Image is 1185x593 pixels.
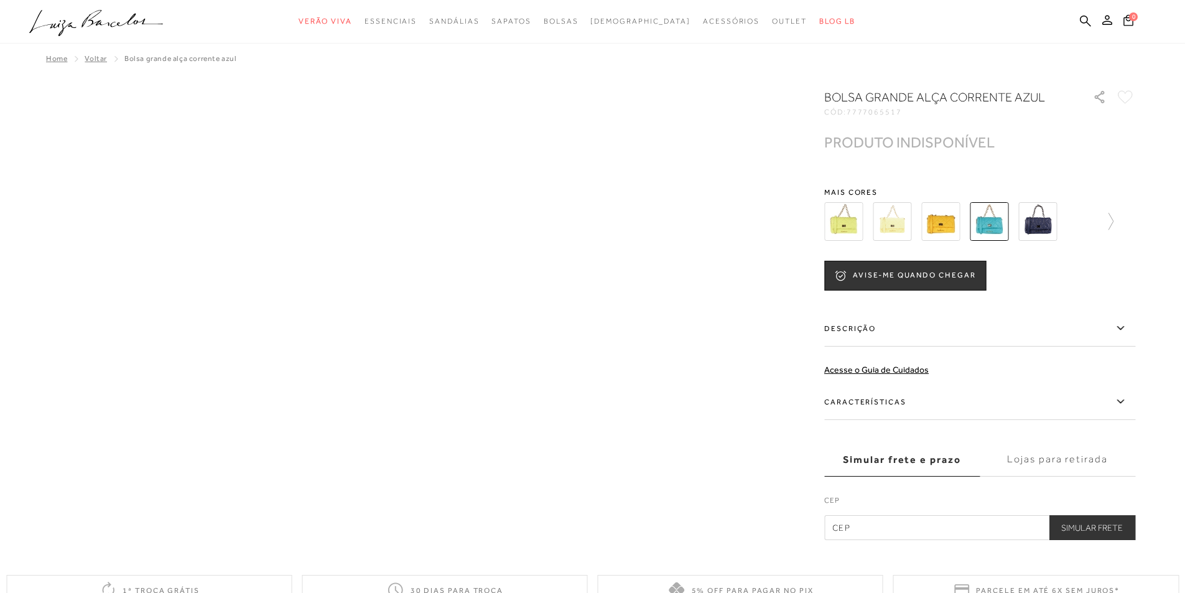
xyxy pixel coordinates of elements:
[824,443,980,477] label: Simular frete e prazo
[970,202,1008,241] img: BOLSA GRANDE ALÇA CORRENTE AZUL
[299,17,352,26] span: Verão Viva
[873,202,911,241] img: BOLSA GRANDE ALÇA CORRENTE AMARELA
[824,108,1073,116] div: CÓD:
[824,311,1135,347] label: Descrição
[824,515,1135,540] input: CEP
[824,261,986,291] button: AVISE-ME QUANDO CHEGAR
[824,365,929,375] a: Acesse o Guia de Cuidados
[1049,515,1135,540] button: Simular Frete
[772,10,807,33] a: noSubCategoriesText
[46,54,67,63] a: Home
[824,495,1135,512] label: CEP
[824,136,995,149] div: PRODUTO INDISPONÍVEL
[491,10,531,33] a: noSubCategoriesText
[824,202,863,241] img: BOLSA GRANDE ALÇA CORRENTA AMARELA
[85,54,107,63] a: Voltar
[772,17,807,26] span: Outlet
[1120,14,1137,30] button: 0
[819,17,855,26] span: BLOG LB
[491,17,531,26] span: Sapatos
[544,17,579,26] span: Bolsas
[429,17,479,26] span: Sandálias
[1018,202,1057,241] img: BOLSA GRANDE ALÇA CORRENTE AZUL ATLÂNTICO
[365,17,417,26] span: Essenciais
[703,17,760,26] span: Acessórios
[299,10,352,33] a: noSubCategoriesText
[590,17,690,26] span: [DEMOGRAPHIC_DATA]
[1129,12,1138,21] span: 0
[847,108,902,116] span: 7777065517
[703,10,760,33] a: noSubCategoriesText
[824,384,1135,420] label: Características
[824,189,1135,196] span: Mais cores
[124,54,237,63] span: BOLSA GRANDE ALÇA CORRENTE AZUL
[824,88,1057,106] h1: BOLSA GRANDE ALÇA CORRENTE AZUL
[819,10,855,33] a: BLOG LB
[980,443,1135,477] label: Lojas para retirada
[544,10,579,33] a: noSubCategoriesText
[429,10,479,33] a: noSubCategoriesText
[590,10,690,33] a: noSubCategoriesText
[921,202,960,241] img: BOLSA GRANDE ALÇA CORRENTE AMARELA
[365,10,417,33] a: noSubCategoriesText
